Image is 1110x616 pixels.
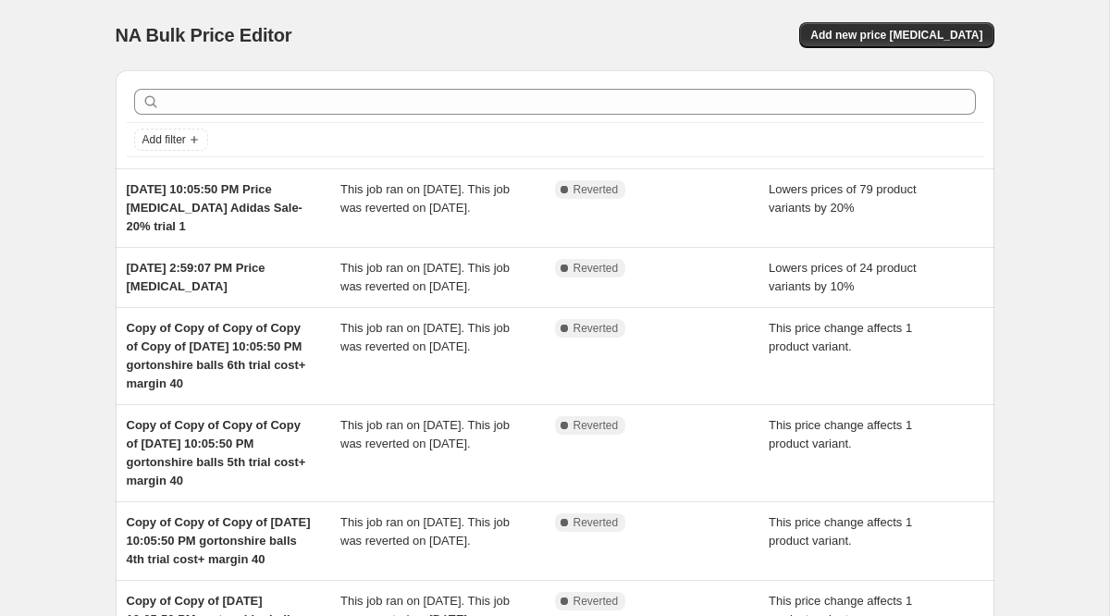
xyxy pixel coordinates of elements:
span: This price change affects 1 product variant. [769,515,912,548]
span: Lowers prices of 24 product variants by 10% [769,261,917,293]
span: This job ran on [DATE]. This job was reverted on [DATE]. [340,261,510,293]
span: This job ran on [DATE]. This job was reverted on [DATE]. [340,515,510,548]
span: This price change affects 1 product variant. [769,418,912,450]
span: Reverted [573,321,619,336]
span: This job ran on [DATE]. This job was reverted on [DATE]. [340,321,510,353]
span: Reverted [573,515,619,530]
span: This job ran on [DATE]. This job was reverted on [DATE]. [340,182,510,215]
span: Copy of Copy of Copy of Copy of [DATE] 10:05:50 PM gortonshire balls 5th trial cost+ margin 40 [127,418,306,487]
span: Lowers prices of 79 product variants by 20% [769,182,917,215]
span: Copy of Copy of Copy of Copy of Copy of [DATE] 10:05:50 PM gortonshire balls 6th trial cost+ marg... [127,321,306,390]
span: This price change affects 1 product variant. [769,321,912,353]
button: Add filter [134,129,208,151]
span: Copy of Copy of Copy of [DATE] 10:05:50 PM gortonshire balls 4th trial cost+ margin 40 [127,515,311,566]
span: This job ran on [DATE]. This job was reverted on [DATE]. [340,418,510,450]
span: [DATE] 2:59:07 PM Price [MEDICAL_DATA] [127,261,265,293]
span: Reverted [573,182,619,197]
span: [DATE] 10:05:50 PM Price [MEDICAL_DATA] Adidas Sale-20% trial 1 [127,182,302,233]
span: Add new price [MEDICAL_DATA] [810,28,982,43]
span: Add filter [142,132,186,147]
span: Reverted [573,418,619,433]
span: Reverted [573,261,619,276]
span: NA Bulk Price Editor [116,25,292,45]
span: Reverted [573,594,619,609]
button: Add new price [MEDICAL_DATA] [799,22,993,48]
